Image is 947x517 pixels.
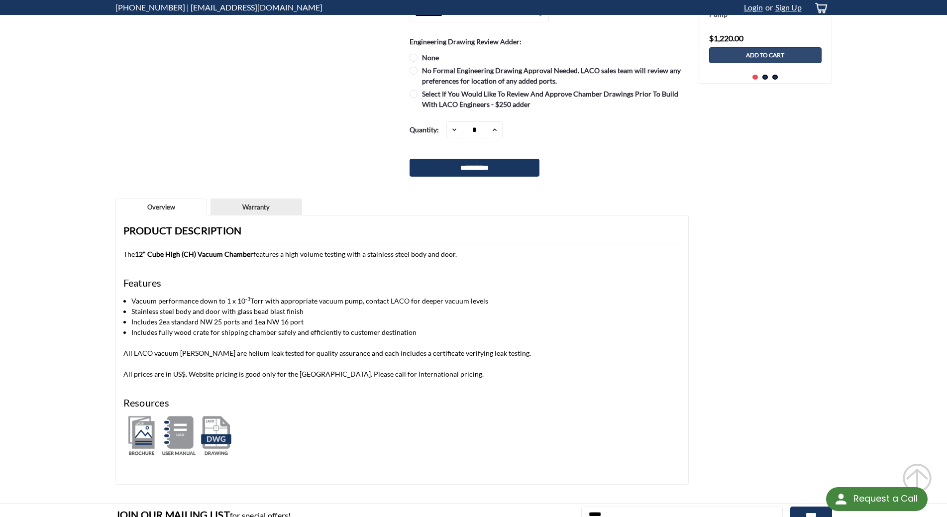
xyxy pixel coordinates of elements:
button: 2 of 3 [762,75,768,80]
img: UN-100V Dry Piston Pump Drawing [198,415,234,456]
label: Select If You Would Like To Review And Approve Chamber Drawings Prior To Build With LACO Engineer... [410,89,686,109]
a: Industrial Vacuum Chamber Manual [161,430,197,439]
div: Request a Call [853,487,918,510]
li: Includes 2ea standard NW 25 ports and 1ea NW 16 port [131,316,681,327]
p: The features a high volume testing with a stainless steel body and door. [123,249,681,259]
p: All LACO vacuum [PERSON_NAME] are helium leak tested for quality assurance and each includes a ce... [123,348,681,358]
div: Scroll Back to Top [902,463,932,493]
h3: Product Description [123,223,681,243]
strong: 12" Cube High (CH) Vacuum Chamber [135,250,253,258]
img: https://cdn11.bigcommerce.com/s-fsqecafu8p/product_images/uploaded_images/user-manual-thumbnails.... [161,415,197,456]
div: Request a Call [826,487,928,511]
li: Includes fully wood crate for shipping chamber safely and efficiently to customer destination [131,327,681,337]
label: Quantity: [410,121,439,138]
button: 1 of 3 [752,75,758,80]
a: Overview [115,199,207,216]
a: Warranty [211,199,302,216]
label: None [410,52,686,63]
li: Vacuum performance down to 1 x 10 Torr with appropriate vacuum pump, contact LACO for deeper vacu... [131,296,681,306]
sup: -3 [245,296,250,302]
a: cart-preview-dropdown [807,0,832,15]
a: High Vacuum Chambers [123,430,159,439]
label: Engineering Drawing Review Adder: [410,36,524,47]
label: No Formal Engineering Drawing Approval Needed. LACO sales team will review any preferences for lo... [410,65,686,86]
h4: Resources [123,395,681,410]
button: 3 of 3 [772,75,778,80]
img: https://cdn11.bigcommerce.com/s-fsqecafu8p/product_images/uploaded_images/brochures-thumbnail.png... [123,415,159,456]
a: Add to Cart [709,47,822,63]
span: or [763,2,773,12]
span: $1,220.00 [709,33,743,43]
h4: Features [123,275,681,290]
svg: submit [902,463,932,493]
li: Stainless steel body and door with glass bead blast finish [131,306,681,316]
img: round button [833,491,849,507]
p: All prices are in US$. Website pricing is good only for the [GEOGRAPHIC_DATA]. Please call for In... [123,369,681,379]
span: Add to Cart [746,52,784,59]
a: LVC202020-3222-CI Vacuum Chamber Drawing [198,430,234,439]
